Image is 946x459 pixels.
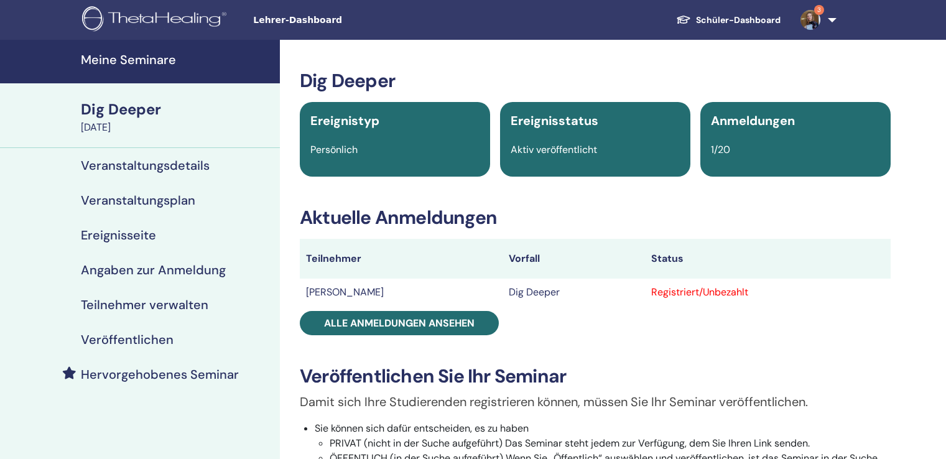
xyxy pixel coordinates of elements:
[651,285,884,300] div: Registriert/Unbezahlt
[645,239,891,279] th: Status
[511,143,597,156] span: Aktiv veröffentlicht
[310,113,379,129] span: Ereignistyp
[300,279,503,306] td: [PERSON_NAME]
[81,262,226,277] h4: Angaben zur Anmeldung
[711,113,795,129] span: Anmeldungen
[253,15,342,25] font: Lehrer-Dashboard
[81,193,195,208] h4: Veranstaltungsplan
[81,332,174,347] h4: Veröffentlichen
[817,6,821,14] font: 3
[503,279,645,306] td: Dig Deeper
[81,297,208,312] h4: Teilnehmer verwalten
[696,14,781,25] font: Schüler-Dashboard
[300,311,499,335] a: Alle Anmeldungen ansehen
[300,206,891,229] h3: Aktuelle Anmeldungen
[511,113,598,129] span: Ereignisstatus
[676,14,691,25] img: graduation-cap-white.svg
[503,239,645,279] th: Vorfall
[81,158,210,173] h4: Veranstaltungsdetails
[330,436,891,451] li: PRIVAT (nicht in der Suche aufgeführt) Das Seminar steht jedem zur Verfügung, dem Sie Ihren Link ...
[666,8,791,32] a: Schüler-Dashboard
[711,143,730,156] span: 1/20
[310,143,358,156] span: Persönlich
[800,10,820,30] img: default.jpg
[324,317,475,330] span: Alle Anmeldungen ansehen
[82,6,231,34] img: logo.png
[81,52,272,67] h4: Meine Seminare
[81,367,239,382] h4: Hervorgehobenes Seminar
[300,70,891,92] h3: Dig Deeper
[300,392,891,411] p: Damit sich Ihre Studierenden registrieren können, müssen Sie Ihr Seminar veröffentlichen.
[300,365,891,387] h3: Veröffentlichen Sie Ihr Seminar
[81,99,272,120] div: Dig Deeper
[73,99,280,135] a: Dig Deeper[DATE]
[81,120,272,135] div: [DATE]
[81,228,156,243] h4: Ereignisseite
[300,239,503,279] th: Teilnehmer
